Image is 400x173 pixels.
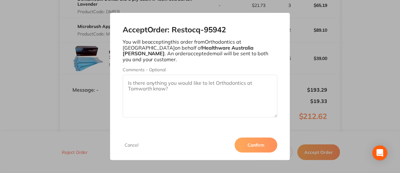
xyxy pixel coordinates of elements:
[123,67,278,72] label: Comments - Optional
[123,45,254,57] b: Healthware Australia [PERSON_NAME]
[123,142,140,148] button: Cancel
[372,145,387,160] div: Open Intercom Messenger
[123,39,278,62] p: You will be accepting this order from Orthodontics at [GEOGRAPHIC_DATA] on behalf of . An order a...
[235,138,277,153] button: Confirm
[123,25,278,34] h2: Accept Order: Restocq- 95942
